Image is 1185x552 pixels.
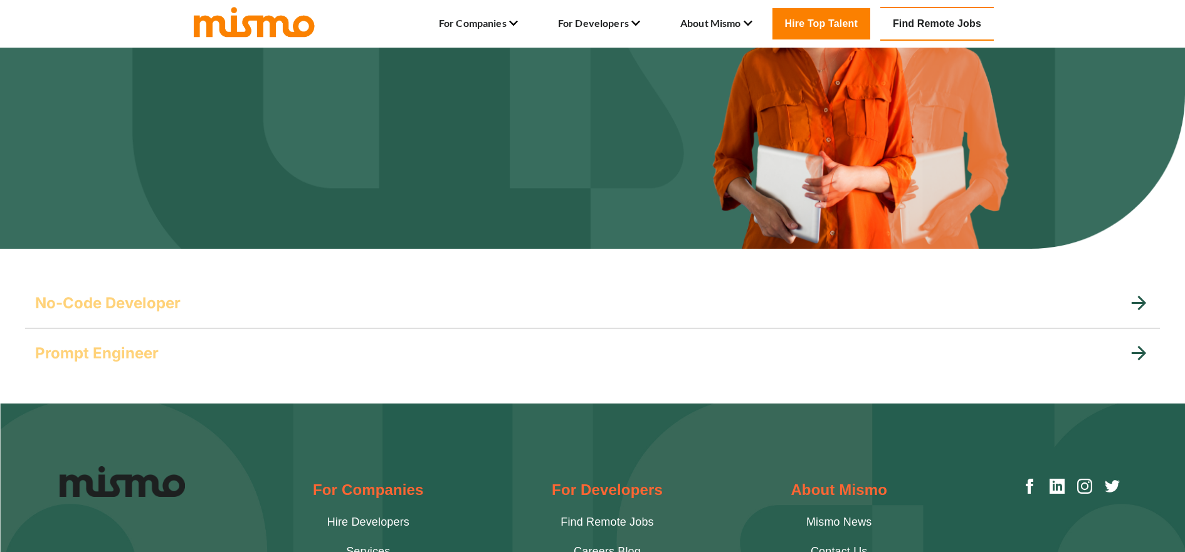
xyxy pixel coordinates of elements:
[191,4,317,38] img: logo
[25,328,1160,378] div: Prompt Engineer
[880,7,994,41] a: Find Remote Jobs
[558,13,640,34] li: For Developers
[680,13,752,34] li: About Mismo
[439,13,518,34] li: For Companies
[561,514,653,531] a: Find Remote Jobs
[806,514,872,531] a: Mismo News
[327,514,409,531] a: Hire Developers
[35,293,181,313] h5: No-Code Developer
[313,479,424,501] h2: For Companies
[552,479,663,501] h2: For Developers
[60,466,185,497] img: Logo
[791,479,887,501] h2: About Mismo
[25,278,1160,328] div: No-Code Developer
[35,343,159,363] h5: Prompt Engineer
[772,8,870,39] a: Hire Top Talent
